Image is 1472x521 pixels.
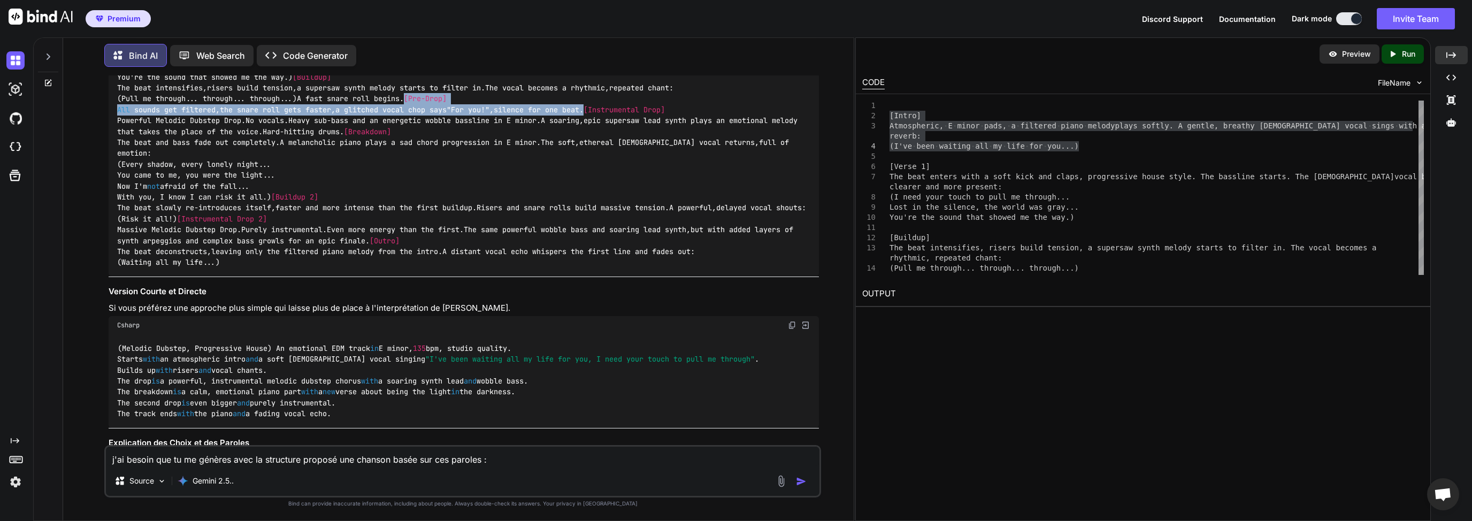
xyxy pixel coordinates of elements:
[134,83,151,93] span: beat
[1340,243,1376,252] span: ecomes a
[6,80,25,98] img: darkAi-studio
[246,354,258,364] span: and
[370,236,400,246] span: [Outro]
[117,236,139,246] span: synth
[305,203,318,213] span: and
[494,116,502,126] span: in
[134,203,151,213] span: beat
[143,236,181,246] span: arpeggios
[305,94,323,104] span: fast
[156,116,186,126] span: Melodic
[862,111,876,121] div: 2
[207,83,233,93] span: risers
[109,286,819,298] h3: Version Courte et Directe
[430,105,447,114] span: says
[151,376,160,386] span: is
[485,83,498,93] span: The
[151,225,181,235] span: Melodic
[271,192,318,202] span: [Buildup 2]
[263,83,293,93] span: tension
[494,105,524,114] span: silence
[129,476,154,486] p: Source
[890,132,921,140] span: reverb:
[413,343,426,353] span: 135
[1378,78,1410,88] span: FileName
[442,247,447,256] span: A
[370,225,395,235] span: energy
[862,273,876,284] div: 15
[652,247,673,256] span: fades
[477,203,502,213] span: Risers
[601,203,631,213] span: massive
[181,105,216,114] span: filtered
[147,181,160,191] span: not
[134,137,151,147] span: beat
[117,83,130,93] span: The
[691,225,703,235] span: but
[237,236,254,246] span: bass
[862,223,876,233] div: 11
[472,83,481,93] span: in
[635,203,665,213] span: tension
[117,149,147,158] span: emotion
[1115,172,1394,181] span: ssive house style. The bassline starts. The [DEMOGRAPHIC_DATA]
[451,105,464,114] span: For
[862,172,876,182] div: 7
[156,247,207,256] span: deconstructs
[1142,13,1203,25] button: Discord Support
[246,203,271,213] span: itself
[6,109,25,127] img: githubDark
[117,247,130,256] span: The
[862,101,876,111] div: 1
[408,105,425,114] span: chop
[370,83,395,93] span: melody
[1219,14,1276,24] span: Documentation
[528,83,558,93] span: becomes
[614,247,631,256] span: line
[374,94,400,104] span: begins
[1415,78,1424,87] img: chevron down
[117,116,151,126] span: Powerful
[104,500,821,508] p: Bind can provide inaccurate information, including about people. Always double-check its answers....
[890,243,1115,252] span: The beat intensifies, risers build tension, a supe
[181,127,203,136] span: place
[284,105,301,114] span: gets
[404,94,447,104] span: [Pre-Drop]
[267,247,280,256] span: the
[665,116,686,126] span: synth
[890,162,930,171] span: [Verse 1]
[348,247,374,256] span: melody
[156,83,203,93] span: intensifies
[541,225,566,235] span: wobble
[378,203,395,213] span: than
[288,137,335,147] span: melancholic
[186,203,241,213] span: re-introduces
[246,116,254,126] span: No
[361,376,378,386] span: with
[1394,172,1453,181] span: vocal becomes
[400,225,417,235] span: than
[541,137,554,147] span: The
[562,105,579,114] span: beat
[511,247,528,256] span: echo
[263,127,314,136] span: Hard-hitting
[502,83,524,93] span: vocal
[237,83,258,93] span: build
[890,213,1075,221] span: You're the sound that showed me the way.)
[890,193,1070,201] span: (I need your touch to pull me through...
[678,247,691,256] span: out
[515,137,536,147] span: minor
[237,105,258,114] span: snare
[283,49,348,62] p: Code Generator
[288,236,301,246] span: for
[211,247,241,256] span: leaving
[156,365,173,375] span: with
[305,83,340,93] span: supersaw
[890,254,1002,262] span: rhythmic, repeated chant:
[890,264,1079,272] span: (Pull me through... through... through...)
[190,116,220,126] span: Dubstep
[571,247,584,256] span: the
[532,247,566,256] span: whispers
[862,141,876,151] div: 4
[109,302,819,315] p: Si vous préférez une approche plus simple qui laisse plus de place à l'interprétation de [PERSON_...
